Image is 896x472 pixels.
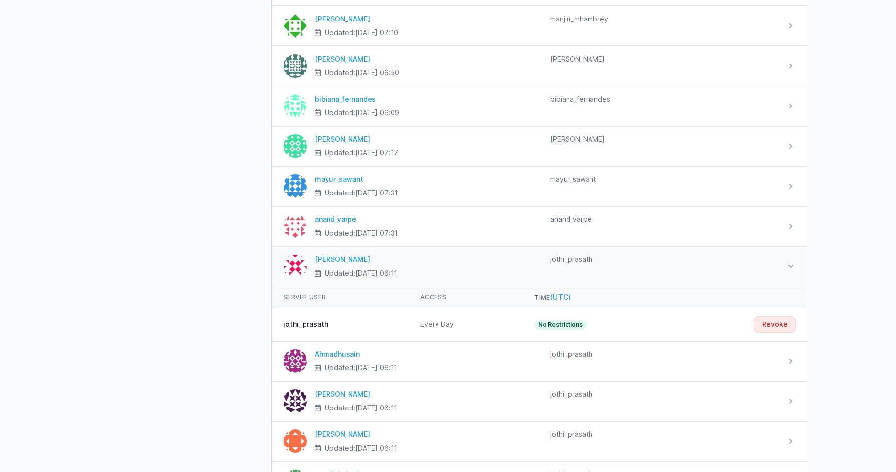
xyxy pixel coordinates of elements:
div: [PERSON_NAME] [315,134,543,144]
time: [DATE] 07:10 [355,28,398,37]
img: Raheel Shaikh [284,429,307,453]
time: [DATE] 07:17 [355,149,398,157]
img: Ahmadhusain [284,349,307,373]
div: bibiana_fernandes [550,94,778,104]
img: bibiana_fernandes [284,94,307,118]
time: [DATE] 06:11 [355,364,397,372]
img: anand_varpe [284,215,307,238]
div: mayur_sawant [550,174,778,184]
div: [PERSON_NAME] [315,54,543,64]
span: Updated: [325,188,398,198]
a: Manjiri [PERSON_NAME] Updated:[DATE] 07:10 manjiri_mhambrey [272,6,808,45]
span: Updated: [325,228,398,238]
a: Shriraj Naik [PERSON_NAME] Updated:[DATE] 06:11 jothi_prasath [272,247,808,286]
button: Revoke [754,316,796,333]
time: [DATE] 06:11 [355,404,397,412]
a: Ahmadhusain Ahmadhusain Updated:[DATE] 06:11 jothi_prasath [272,342,808,381]
span: Updated: [325,268,397,278]
a: deependra_naik [PERSON_NAME] Updated:[DATE] 06:50 [PERSON_NAME] [272,46,808,86]
div: jothi_prasath [550,255,778,264]
time: [DATE] 06:11 [355,269,397,277]
div: [PERSON_NAME] [550,54,778,64]
a: anand_varpe anand_varpe Updated:[DATE] 07:31 anand_varpe [272,207,808,246]
div: jothi_prasath [550,429,778,439]
span: Updated: [325,28,398,38]
a: elvira_moura [PERSON_NAME] Updated:[DATE] 07:17 [PERSON_NAME] [272,127,808,166]
div: mayur_sawant [315,174,543,184]
img: mayur_sawant [284,174,307,198]
div: Ahmadhusain [315,349,543,359]
div: [PERSON_NAME] [315,14,543,24]
div: manjiri_mhambrey [550,14,778,24]
div: jothi_prasath [550,389,778,399]
img: deependra_naik [284,54,307,78]
div: jothi_prasath [550,349,778,359]
span: No Restrictions [534,320,587,330]
div: anand_varpe [550,215,778,224]
img: Cia Fernandes [284,389,307,413]
span: Updated: [325,108,399,118]
td: jothi_prasath [272,308,409,342]
div: [PERSON_NAME] [315,429,543,439]
span: (UTC) [550,293,571,301]
time: [DATE] 06:50 [355,68,399,77]
span: Updated: [325,68,399,78]
div: [PERSON_NAME] [550,134,778,144]
span: Updated: [325,403,397,413]
span: Updated: [325,363,397,373]
time: [DATE] 06:09 [355,108,399,117]
div: anand_varpe [315,215,543,224]
img: elvira_moura [284,134,307,158]
div: bibiana_fernandes [315,94,543,104]
a: Cia Fernandes [PERSON_NAME] Updated:[DATE] 06:11 jothi_prasath [272,382,808,421]
span: Updated: [325,148,398,158]
th: Server User [272,286,409,308]
div: [PERSON_NAME] [315,389,543,399]
th: Access [409,286,523,308]
a: mayur_sawant mayur_sawant Updated:[DATE] 07:31 mayur_sawant [272,167,808,206]
time: [DATE] 06:11 [355,444,397,452]
img: Shriraj Naik [284,255,307,278]
td: Every Day [409,308,523,342]
a: bibiana_fernandes bibiana_fernandes Updated:[DATE] 06:09 bibiana_fernandes [272,86,808,126]
span: Updated: [325,443,397,453]
time: [DATE] 07:31 [355,189,398,197]
time: [DATE] 07:31 [355,229,398,237]
th: Time [523,286,675,308]
img: Manjiri [284,14,307,38]
div: [PERSON_NAME] [315,255,543,264]
a: Raheel Shaikh [PERSON_NAME] Updated:[DATE] 06:11 jothi_prasath [272,422,808,461]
